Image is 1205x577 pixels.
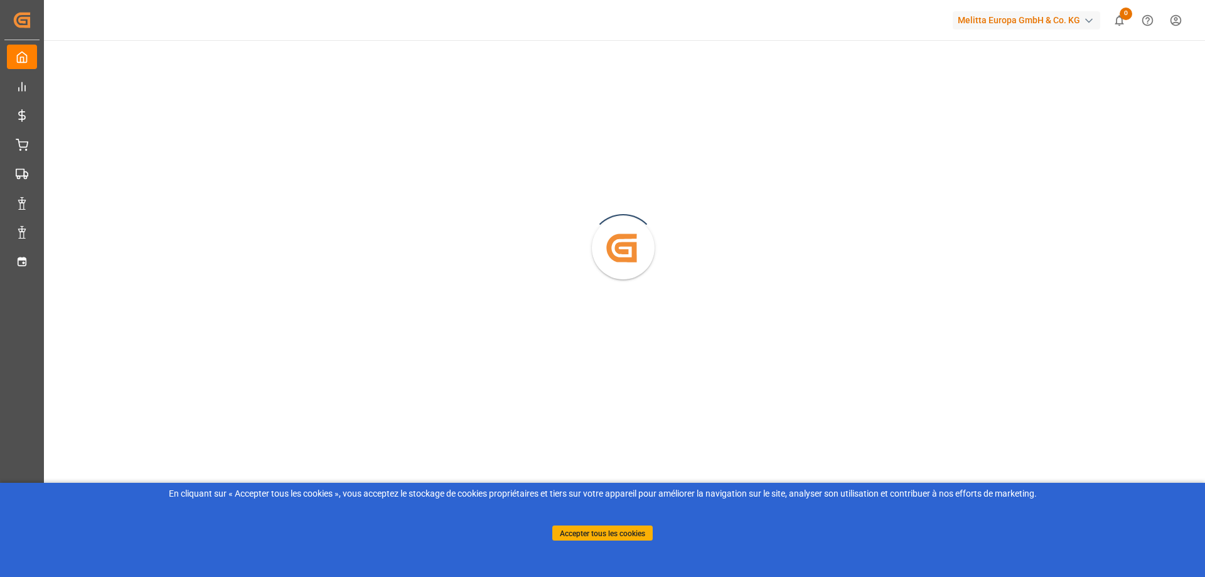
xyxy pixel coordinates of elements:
[1124,9,1128,17] font: 0
[958,15,1080,25] font: Melitta Europa GmbH & Co. KG
[552,526,653,541] button: Accepter tous les cookies
[953,8,1105,32] button: Melitta Europa GmbH & Co. KG
[560,529,645,537] font: Accepter tous les cookies
[1133,6,1162,35] button: Centre d'aide
[169,488,1037,499] font: En cliquant sur « Accepter tous les cookies », vous acceptez le stockage de cookies propriétaires...
[1105,6,1133,35] button: afficher 0 nouvelles notifications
